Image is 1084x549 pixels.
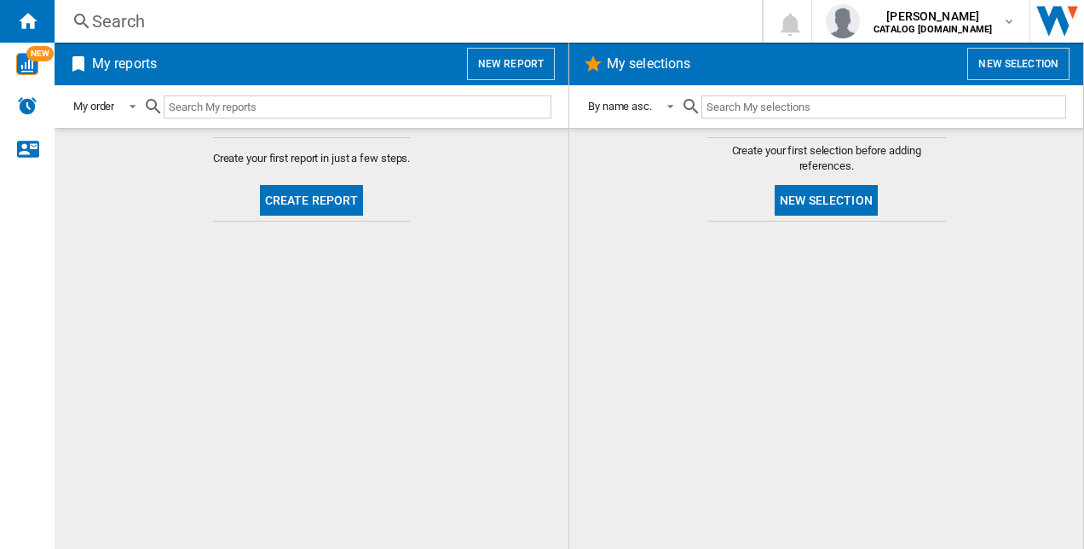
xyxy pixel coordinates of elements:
[707,143,946,174] span: Create your first selection before adding references.
[826,4,860,38] img: profile.jpg
[26,46,54,61] span: NEW
[874,8,992,25] span: [PERSON_NAME]
[603,48,694,80] h2: My selections
[874,24,992,35] b: CATALOG [DOMAIN_NAME]
[467,48,555,80] button: New report
[92,9,718,33] div: Search
[260,185,364,216] button: Create report
[16,53,38,75] img: wise-card.svg
[967,48,1070,80] button: New selection
[701,95,1066,118] input: Search My selections
[73,100,114,113] div: My order
[775,185,878,216] button: New selection
[17,95,37,116] img: alerts-logo.svg
[213,151,411,166] span: Create your first report in just a few steps.
[89,48,160,80] h2: My reports
[588,100,652,113] div: By name asc.
[164,95,551,118] input: Search My reports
